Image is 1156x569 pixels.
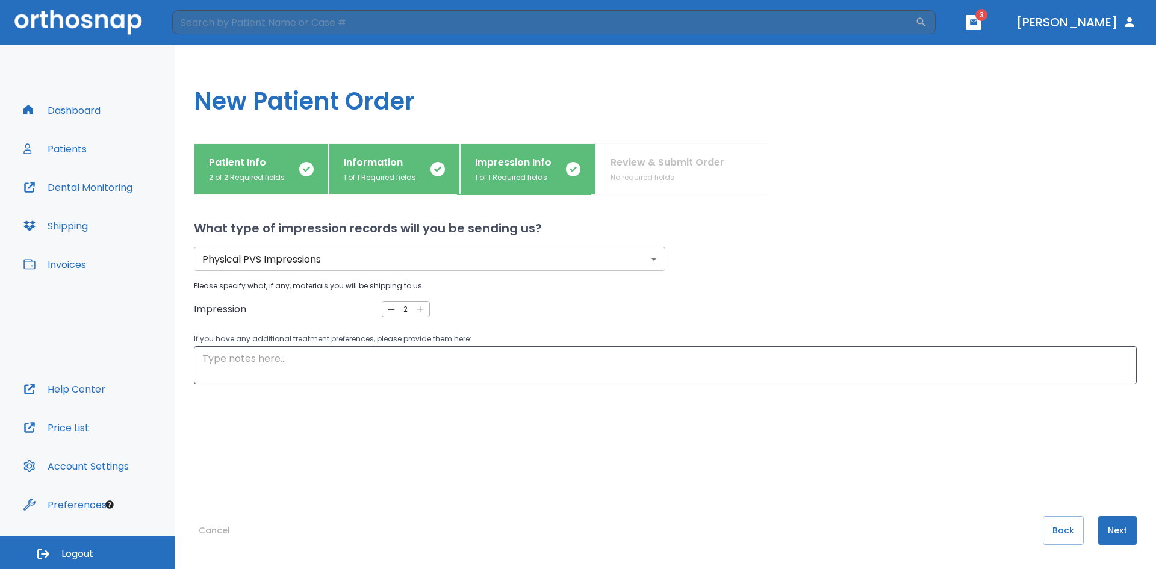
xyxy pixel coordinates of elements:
p: Impression Info [475,155,552,170]
span: Logout [61,547,93,561]
button: Price List [16,413,96,442]
p: 2 of 2 Required fields [209,172,285,183]
button: Dashboard [16,96,108,125]
button: Preferences [16,490,114,519]
button: Help Center [16,375,113,403]
button: [PERSON_NAME] [1011,11,1142,33]
img: Orthosnap [14,10,142,34]
input: Search by Patient Name or Case # [172,10,915,34]
button: Patients [16,134,94,163]
p: 1 of 1 Required fields [475,172,552,183]
p: Please specify what, if any, materials you will be shipping to us [194,281,1137,291]
button: Dental Monitoring [16,173,140,202]
span: Impression [194,303,246,316]
button: Account Settings [16,452,136,480]
button: Invoices [16,250,93,279]
span: 3 [975,9,987,21]
p: Patient Info [209,155,285,170]
div: Tooltip anchor [104,499,115,510]
button: Cancel [194,516,235,545]
p: If you have any additional treatment preferences, please provide them here: [194,332,1137,346]
button: Back [1043,516,1084,545]
div: Without label [194,247,665,271]
p: Information [344,155,416,170]
h1: New Patient Order [175,45,1156,143]
p: 1 of 1 Required fields [344,172,416,183]
button: Next [1098,516,1137,545]
button: Shipping [16,211,95,240]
